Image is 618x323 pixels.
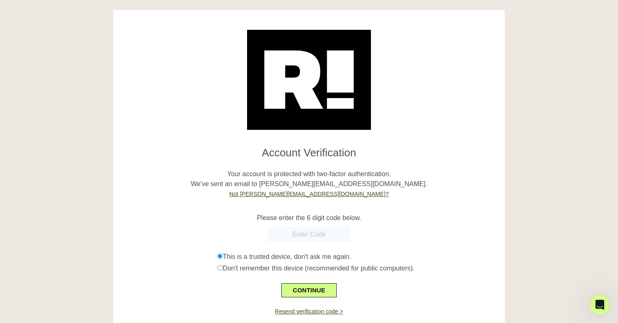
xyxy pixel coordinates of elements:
h1: Account Verification [119,140,498,159]
button: CONTINUE [281,283,337,297]
input: Enter Code [268,227,350,242]
div: This is a trusted device, don't ask me again. [217,252,498,262]
p: Your account is protected with two-factor authentication. We've sent an email to [PERSON_NAME][EM... [119,159,498,199]
a: Resend verification code > [275,308,343,315]
div: Don't remember this device (recommended for public computers). [217,263,498,273]
iframe: Intercom live chat [590,295,610,315]
p: Please enter the 6 digit code below. [119,213,498,223]
a: Not [PERSON_NAME][EMAIL_ADDRESS][DOMAIN_NAME]? [229,191,389,197]
img: Retention.com [247,30,371,130]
